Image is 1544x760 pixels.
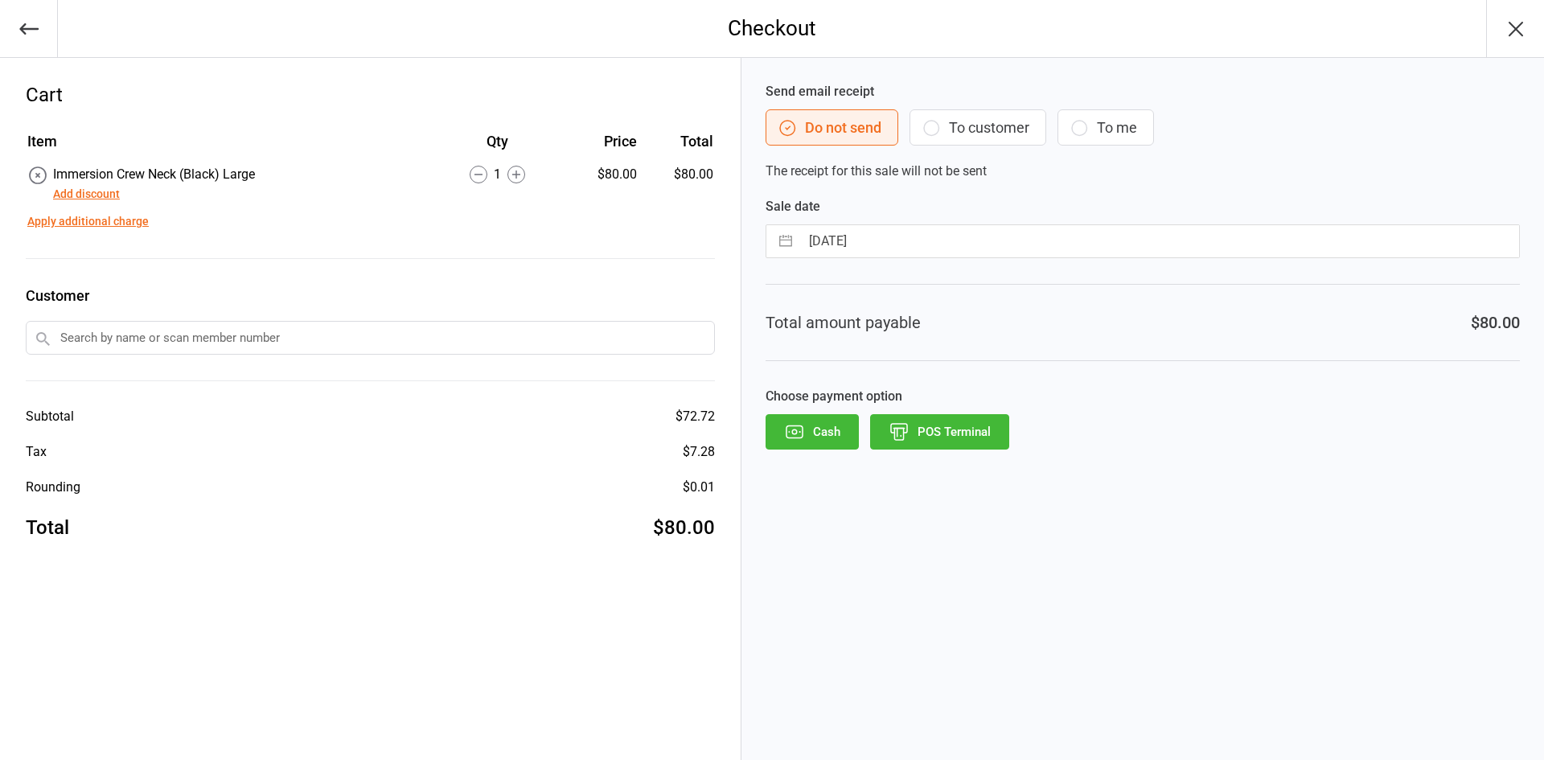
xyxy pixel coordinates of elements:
[26,321,715,355] input: Search by name or scan member number
[643,165,713,203] td: $80.00
[766,197,1520,216] label: Sale date
[1057,109,1154,146] button: To me
[26,478,80,497] div: Rounding
[1471,310,1520,335] div: $80.00
[766,310,921,335] div: Total amount payable
[26,513,69,542] div: Total
[675,407,715,426] div: $72.72
[53,166,255,182] span: Immersion Crew Neck (Black) Large
[27,213,149,230] button: Apply additional charge
[26,407,74,426] div: Subtotal
[766,109,898,146] button: Do not send
[766,82,1520,101] label: Send email receipt
[766,414,859,450] button: Cash
[27,130,431,163] th: Item
[683,442,715,462] div: $7.28
[563,130,637,152] div: Price
[766,387,1520,406] label: Choose payment option
[26,442,47,462] div: Tax
[26,80,715,109] div: Cart
[653,513,715,542] div: $80.00
[643,130,713,163] th: Total
[53,186,120,203] button: Add discount
[870,414,1009,450] button: POS Terminal
[433,165,561,184] div: 1
[683,478,715,497] div: $0.01
[563,165,637,184] div: $80.00
[433,130,561,163] th: Qty
[26,285,715,306] label: Customer
[910,109,1046,146] button: To customer
[766,82,1520,181] div: The receipt for this sale will not be sent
